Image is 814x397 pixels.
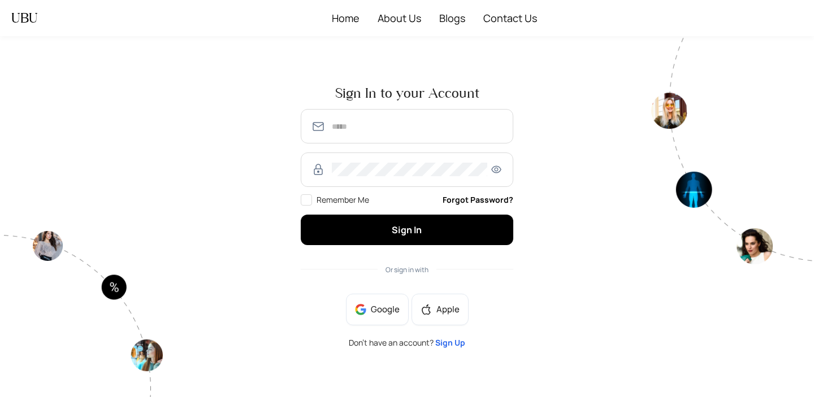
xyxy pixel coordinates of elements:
img: RzWbU6KsXbv8M5bTtlu7p38kHlzSfb4MlcTUAAAAASUVORK5CYII= [311,163,325,176]
button: Sign In [301,215,513,245]
span: Or sign in with [386,265,428,274]
span: Don’t have an account? [349,339,465,347]
img: google-BnAmSPDJ.png [355,304,366,315]
button: Google [346,294,409,325]
span: apple [421,304,432,315]
span: Google [371,303,400,316]
a: Forgot Password? [443,194,513,206]
span: Sign In to your Account [301,86,513,100]
a: Sign Up [435,337,465,348]
span: Apple [436,303,460,316]
button: appleApple [412,294,469,325]
img: SmmOVPU3il4LzjOz1YszJ8A9TzvK+6qU9RAAAAAElFTkSuQmCC [311,120,325,133]
span: Remember Me [317,194,369,205]
span: eye [490,164,503,174]
img: authpagecirlce2-Tt0rwQ38.png [651,36,814,264]
span: Sign In [392,224,422,236]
